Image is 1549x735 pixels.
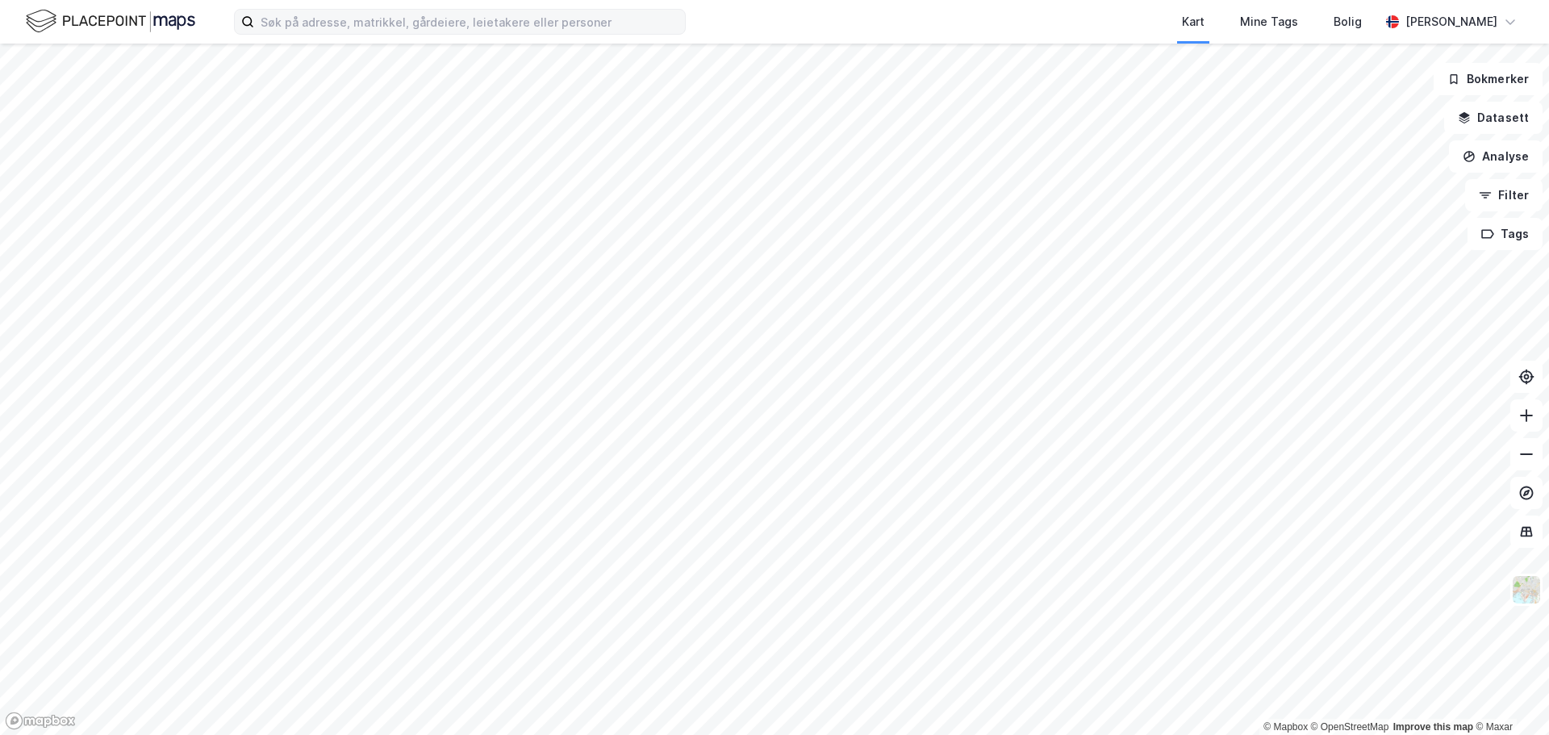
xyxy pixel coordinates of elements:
div: [PERSON_NAME] [1405,12,1497,31]
div: Kontrollprogram for chat [1468,658,1549,735]
div: Mine Tags [1240,12,1298,31]
div: Kart [1182,12,1205,31]
input: Søk på adresse, matrikkel, gårdeiere, leietakere eller personer [254,10,685,34]
iframe: Chat Widget [1468,658,1549,735]
div: Bolig [1334,12,1362,31]
img: logo.f888ab2527a4732fd821a326f86c7f29.svg [26,7,195,35]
